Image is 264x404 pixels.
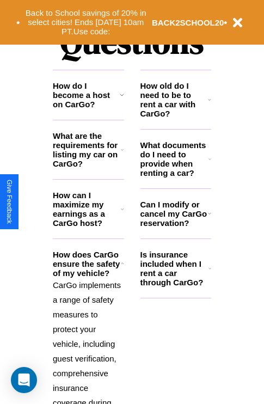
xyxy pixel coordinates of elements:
h3: Can I modify or cancel my CarGo reservation? [140,200,208,228]
div: Give Feedback [5,180,13,224]
h3: How do I become a host on CarGo? [53,81,120,109]
div: Open Intercom Messenger [11,367,37,393]
h3: Is insurance included when I rent a car through CarGo? [140,250,208,287]
b: BACK2SCHOOL20 [152,18,224,27]
h3: How can I maximize my earnings as a CarGo host? [53,191,121,228]
h3: What documents do I need to provide when renting a car? [140,140,209,177]
h3: How old do I need to be to rent a car with CarGo? [140,81,208,118]
h3: How does CarGo ensure the safety of my vehicle? [53,250,121,278]
button: Back to School savings of 20% in select cities! Ends [DATE] 10am PT.Use code: [20,5,152,39]
h3: What are the requirements for listing my car on CarGo? [53,131,121,168]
